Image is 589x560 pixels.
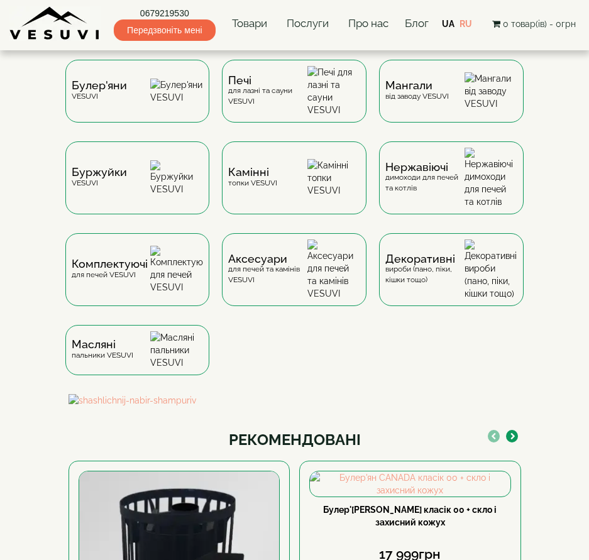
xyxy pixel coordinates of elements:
a: Нержавіючідимоходи для печей та котлів Нержавіючі димоходи для печей та котлів [373,141,530,233]
img: Печі для лазні та сауни VESUVI [307,66,360,116]
div: для печей та камінів VESUVI [228,254,307,285]
a: Булер'[PERSON_NAME] класік 00 + скло і захисний кожух [323,505,497,527]
a: Товари [229,9,270,38]
a: Послуги [283,9,332,38]
div: VESUVI [72,167,127,188]
a: БуржуйкиVESUVI Буржуйки VESUVI [59,141,216,233]
span: Передзвоніть мені [114,19,215,41]
span: Аксесуари [228,254,307,264]
span: Буржуйки [72,167,127,177]
a: Каміннітопки VESUVI Камінні топки VESUVI [216,141,373,233]
img: Завод VESUVI [9,6,101,41]
span: 0 товар(ів) - 0грн [503,19,576,29]
span: Мангали [385,80,449,91]
img: shashlichnij-nabir-shampuriv [69,394,521,407]
img: Декоративні вироби (пано, піки, кішки тощо) [465,239,517,300]
img: Аксесуари для печей та камінів VESUVI [307,239,360,300]
div: для лазні та сауни VESUVI [228,75,307,107]
span: Масляні [72,339,133,349]
div: VESUVI [72,80,127,101]
a: Блог [405,17,429,30]
div: пальники VESUVI [72,339,133,360]
img: Булер'яни VESUVI [150,79,203,104]
a: Масляніпальники VESUVI Масляні пальники VESUVI [59,325,216,394]
a: Мангаливід заводу VESUVI Мангали від заводу VESUVI [373,60,530,141]
a: Булер'яниVESUVI Булер'яни VESUVI [59,60,216,141]
span: Камінні [228,167,277,177]
a: Декоративнівироби (пано, піки, кішки тощо) Декоративні вироби (пано, піки, кішки тощо) [373,233,530,325]
a: RU [460,19,472,29]
a: UA [442,19,454,29]
span: Булер'яни [72,80,127,91]
span: Декоративні [385,254,465,264]
span: Печі [228,75,307,85]
a: Аксесуаридля печей та камінів VESUVI Аксесуари для печей та камінів VESUVI [216,233,373,325]
img: Масляні пальники VESUVI [150,331,203,369]
span: Комплектуючі [72,259,148,269]
div: для печей VESUVI [72,259,148,280]
img: Буржуйки VESUVI [150,160,203,195]
a: Про нас [345,9,392,38]
div: вироби (пано, піки, кішки тощо) [385,254,465,285]
span: Нержавіючі [385,162,465,172]
a: Печідля лазні та сауни VESUVI Печі для лазні та сауни VESUVI [216,60,373,141]
img: Камінні топки VESUVI [307,159,360,197]
div: димоходи для печей та котлів [385,162,465,194]
div: топки VESUVI [228,167,277,188]
img: Нержавіючі димоходи для печей та котлів [465,148,517,208]
div: від заводу VESUVI [385,80,449,101]
img: Мангали від заводу VESUVI [465,72,517,110]
img: Булер'ян CANADA класік 00 + скло і захисний кожух [310,471,510,497]
button: 0 товар(ів) - 0грн [488,17,580,31]
a: Комплектуючідля печей VESUVI Комплектуючі для печей VESUVI [59,233,216,325]
a: 0679219530 [114,7,215,19]
img: Комплектуючі для печей VESUVI [150,246,203,294]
